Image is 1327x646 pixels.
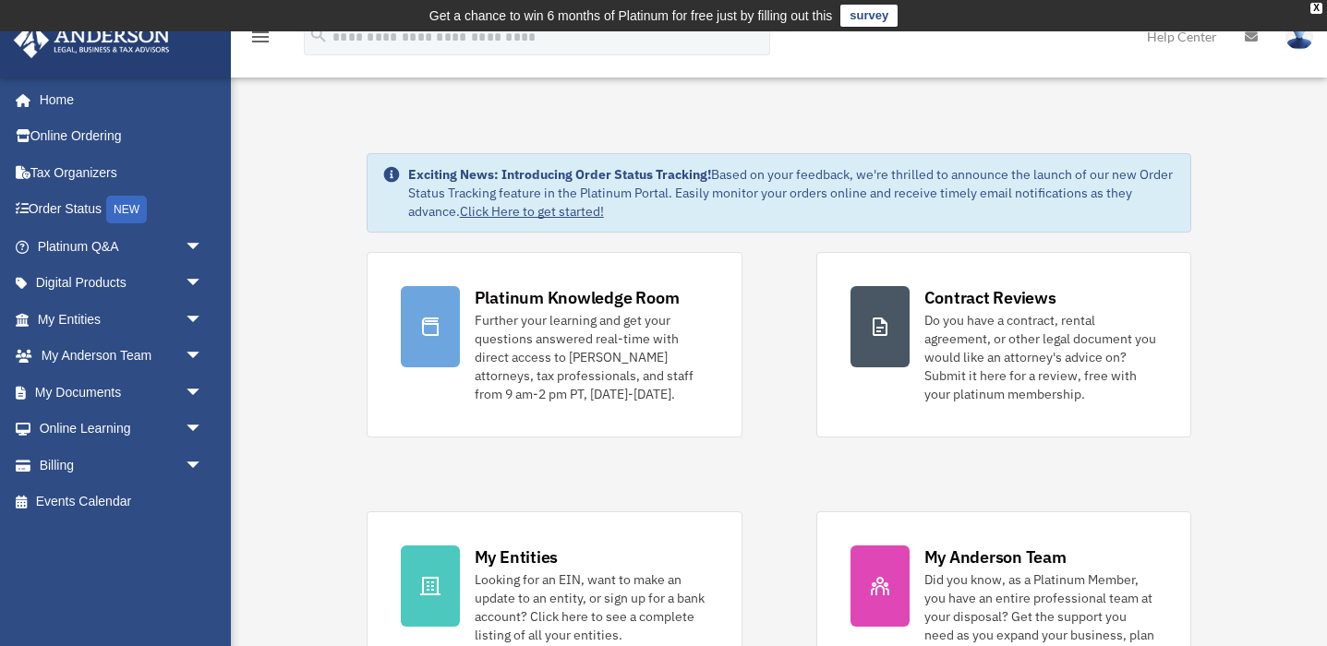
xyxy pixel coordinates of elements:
[13,191,231,229] a: Order StatusNEW
[460,203,604,220] a: Click Here to get started!
[408,166,711,183] strong: Exciting News: Introducing Order Status Tracking!
[1285,23,1313,50] img: User Pic
[13,81,222,118] a: Home
[13,484,231,520] a: Events Calendar
[185,338,222,376] span: arrow_drop_down
[185,265,222,303] span: arrow_drop_down
[924,311,1158,403] div: Do you have a contract, rental agreement, or other legal document you would like an attorney's ad...
[13,338,231,375] a: My Anderson Teamarrow_drop_down
[13,118,231,155] a: Online Ordering
[13,447,231,484] a: Billingarrow_drop_down
[185,411,222,449] span: arrow_drop_down
[249,32,271,48] a: menu
[13,411,231,448] a: Online Learningarrow_drop_down
[185,228,222,266] span: arrow_drop_down
[13,154,231,191] a: Tax Organizers
[408,165,1176,221] div: Based on your feedback, we're thrilled to announce the launch of our new Order Status Tracking fe...
[106,196,147,223] div: NEW
[8,22,175,58] img: Anderson Advisors Platinum Portal
[13,374,231,411] a: My Documentsarrow_drop_down
[475,545,558,568] div: My Entities
[308,25,329,45] i: search
[924,286,1056,309] div: Contract Reviews
[816,252,1192,437] a: Contract Reviews Do you have a contract, rental agreement, or other legal document you would like...
[475,311,708,403] div: Further your learning and get your questions answered real-time with direct access to [PERSON_NAM...
[249,26,271,48] i: menu
[185,447,222,484] span: arrow_drop_down
[840,5,898,27] a: survey
[13,228,231,265] a: Platinum Q&Aarrow_drop_down
[13,265,231,302] a: Digital Productsarrow_drop_down
[475,570,708,644] div: Looking for an EIN, want to make an update to an entity, or sign up for a bank account? Click her...
[475,286,680,309] div: Platinum Knowledge Room
[367,252,742,437] a: Platinum Knowledge Room Further your learning and get your questions answered real-time with dire...
[185,374,222,412] span: arrow_drop_down
[13,301,231,338] a: My Entitiesarrow_drop_down
[924,545,1067,568] div: My Anderson Team
[429,5,833,27] div: Get a chance to win 6 months of Platinum for free just by filling out this
[185,301,222,339] span: arrow_drop_down
[1310,3,1322,14] div: close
